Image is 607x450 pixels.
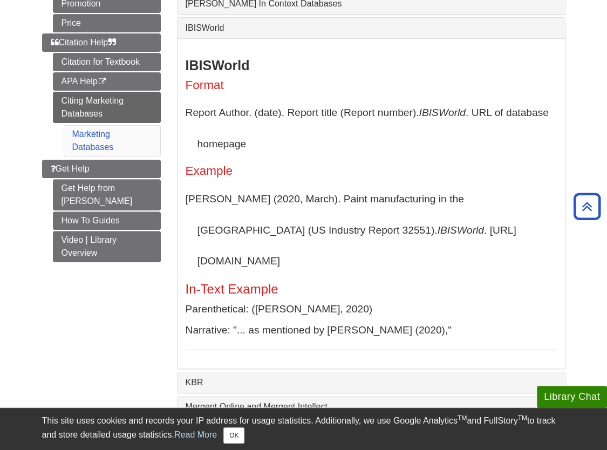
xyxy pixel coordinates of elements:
sup: TM [518,414,527,422]
strong: IBISWorld [186,58,250,73]
a: Video | Library Overview [53,231,161,262]
h5: In-Text Example [186,282,557,296]
a: Get Help from [PERSON_NAME] [53,179,161,210]
a: Citation Help [42,33,161,52]
p: [PERSON_NAME] (2020, March). Paint manufacturing in the [GEOGRAPHIC_DATA] (US Industry Report 325... [186,183,557,277]
a: Mergent Online and Mergent Intellect [186,402,557,412]
i: IBISWorld [438,224,484,236]
span: Get Help [51,164,90,173]
a: Marketing Databases [72,129,114,152]
h4: Example [186,165,557,178]
i: This link opens in a new window [98,78,107,85]
sup: TM [458,414,467,422]
a: Citing Marketing Databases [53,92,161,123]
div: This site uses cookies and records your IP address for usage statistics. Additionally, we use Goo... [42,414,565,444]
span: Citation Help [51,38,117,47]
a: Back to Top [570,199,604,214]
i: IBISWorld [419,107,465,118]
p: Narrative: "... as mentioned by [PERSON_NAME] (2020)," [186,323,557,338]
a: APA Help [53,72,161,91]
a: Get Help [42,160,161,178]
button: Library Chat [537,386,607,408]
a: How To Guides [53,212,161,230]
a: Read More [174,430,217,439]
a: KBR [186,378,557,387]
a: IBISWorld [186,23,557,33]
a: Price [53,14,161,32]
a: Citation for Textbook [53,53,161,71]
p: Report Author. (date). Report title (Report number). . URL of database homepage [186,97,557,159]
button: Close [223,427,244,444]
p: Parenthetical: ([PERSON_NAME], 2020) [186,302,557,317]
h4: Format [186,79,557,92]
